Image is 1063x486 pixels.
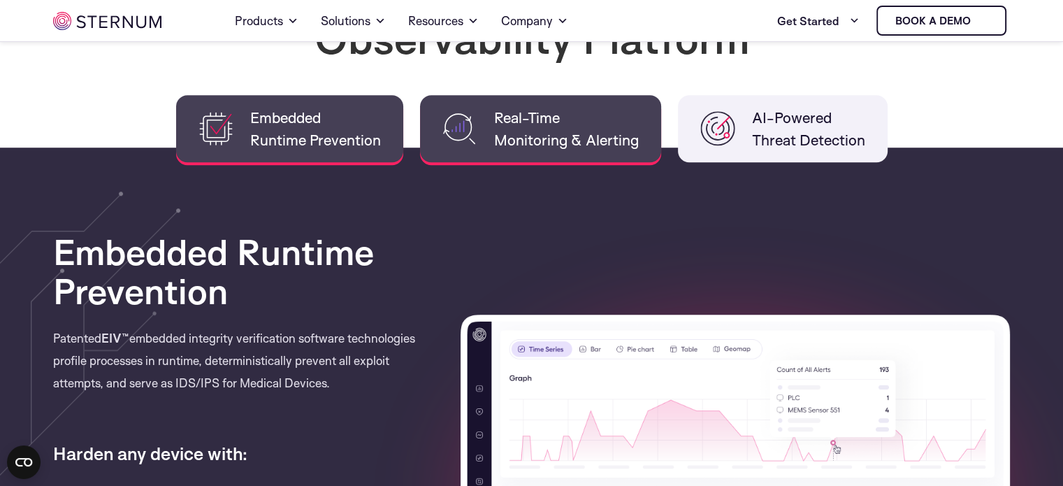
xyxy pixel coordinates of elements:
img: sternum iot [976,15,988,27]
img: AI-PoweredThreat Detection [700,111,735,146]
h3: Embedded Runtime Prevention [53,232,440,310]
a: Resources [408,1,479,41]
h4: Harden any device with: [53,421,440,464]
img: Real-TimeMonitoring & Alerting [442,111,477,146]
a: Get Started [777,7,860,35]
span: Real-Time Monitoring & Alerting [494,106,639,151]
span: AI-Powered Threat Detection [752,106,865,151]
span: Embedded Runtime Prevention [250,106,381,151]
a: Book a demo [876,6,1006,36]
a: Solutions [321,1,386,41]
p: Patented embedded integrity verification software technologies profile processes in runtime, dete... [53,327,440,415]
a: Products [235,1,298,41]
button: Open CMP widget [7,445,41,479]
strong: EIV™ [101,331,129,345]
img: EmbeddedRuntime Prevention [198,111,233,146]
a: Company [501,1,568,41]
img: sternum iot [53,12,161,30]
